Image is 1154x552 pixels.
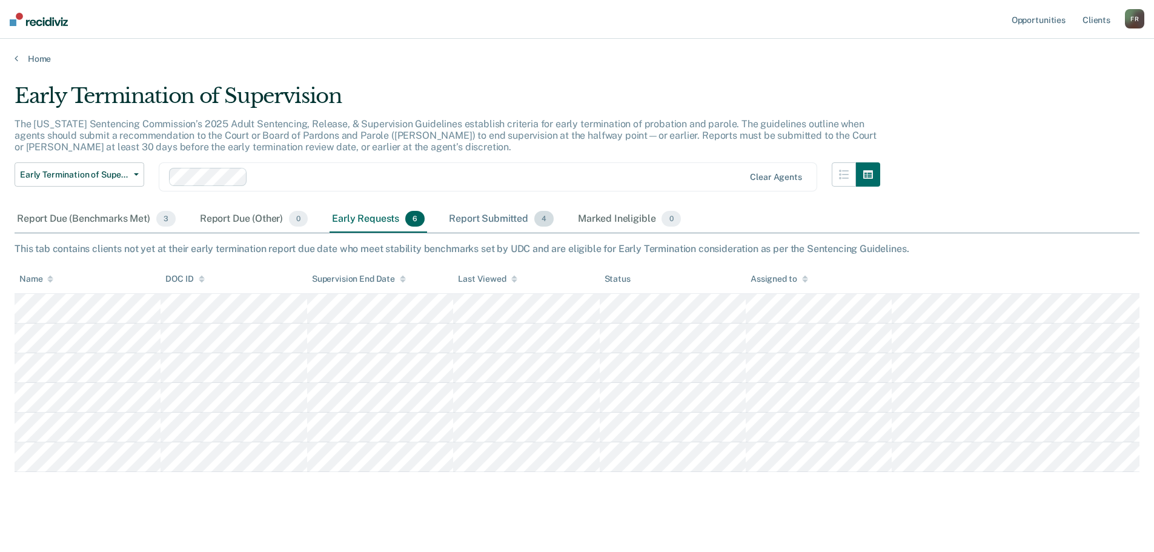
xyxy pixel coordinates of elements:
span: 0 [662,211,680,227]
button: Early Termination of Supervision [15,162,144,187]
button: FR [1125,9,1144,28]
span: 4 [534,211,554,227]
a: Home [15,53,1139,64]
span: 6 [405,211,425,227]
div: Clear agents [750,172,801,182]
span: 3 [156,211,176,227]
div: Marked Ineligible0 [575,206,683,233]
img: Recidiviz [10,13,68,26]
div: Early Termination of Supervision [15,84,880,118]
div: Status [605,274,631,284]
div: F R [1125,9,1144,28]
div: Early Requests6 [330,206,427,233]
span: Early Termination of Supervision [20,170,129,180]
div: Name [19,274,53,284]
div: Last Viewed [458,274,517,284]
div: Report Due (Other)0 [197,206,310,233]
span: 0 [289,211,308,227]
div: Assigned to [751,274,807,284]
div: This tab contains clients not yet at their early termination report due date who meet stability b... [15,243,1139,254]
div: DOC ID [165,274,204,284]
p: The [US_STATE] Sentencing Commission’s 2025 Adult Sentencing, Release, & Supervision Guidelines e... [15,118,877,153]
div: Supervision End Date [312,274,406,284]
div: Report Submitted4 [446,206,556,233]
div: Report Due (Benchmarks Met)3 [15,206,178,233]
